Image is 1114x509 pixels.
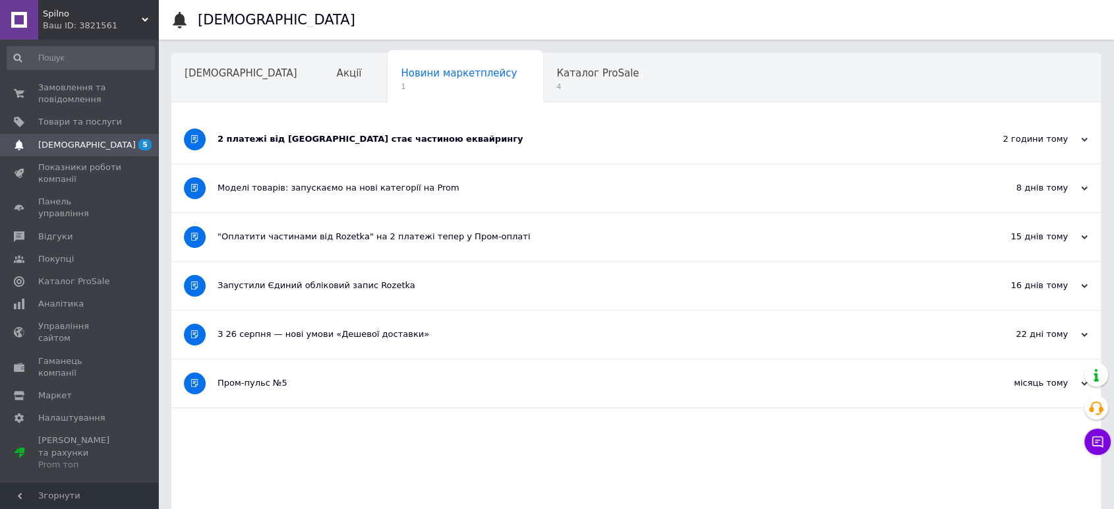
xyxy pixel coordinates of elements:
div: Запустили Єдиний обліковий запис Rozetka [218,280,956,291]
div: 22 дні тому [956,328,1088,340]
div: місяць тому [956,377,1088,389]
span: Новини маркетплейсу [401,67,517,79]
button: Чат з покупцем [1084,429,1111,455]
div: 16 днів тому [956,280,1088,291]
span: 1 [401,82,517,92]
div: 15 днів тому [956,231,1088,243]
span: Панель управління [38,196,122,220]
span: Каталог ProSale [556,67,639,79]
div: З 26 серпня — нові умови «Дешевої доставки» [218,328,956,340]
h1: [DEMOGRAPHIC_DATA] [198,12,355,28]
span: Товари та послуги [38,116,122,128]
span: Маркет [38,390,72,402]
input: Пошук [7,46,155,70]
span: [PERSON_NAME] та рахунки [38,434,122,471]
span: Каталог ProSale [38,276,109,287]
span: Аналітика [38,298,84,310]
span: Spilno [43,8,142,20]
span: Відгуки [38,231,73,243]
span: Замовлення та повідомлення [38,82,122,105]
div: Моделі товарів: запускаємо на нові категорії на Prom [218,182,956,194]
div: Пром-пульс №5 [218,377,956,389]
span: Управління сайтом [38,320,122,344]
div: "Оплатити частинами від Rozetka" на 2 платежі тепер у Пром-оплаті [218,231,956,243]
div: 2 платежі від [GEOGRAPHIC_DATA] стає частиною еквайрингу [218,133,956,145]
span: [DEMOGRAPHIC_DATA] [185,67,297,79]
span: Акції [337,67,362,79]
div: 2 години тому [956,133,1088,145]
span: Покупці [38,253,74,265]
span: 4 [556,82,639,92]
div: 8 днів тому [956,182,1088,194]
div: Prom топ [38,459,122,471]
span: [DEMOGRAPHIC_DATA] [38,139,136,151]
span: Гаманець компанії [38,355,122,379]
span: Налаштування [38,412,105,424]
span: 5 [138,139,152,150]
span: Показники роботи компанії [38,162,122,185]
div: Ваш ID: 3821561 [43,20,158,32]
